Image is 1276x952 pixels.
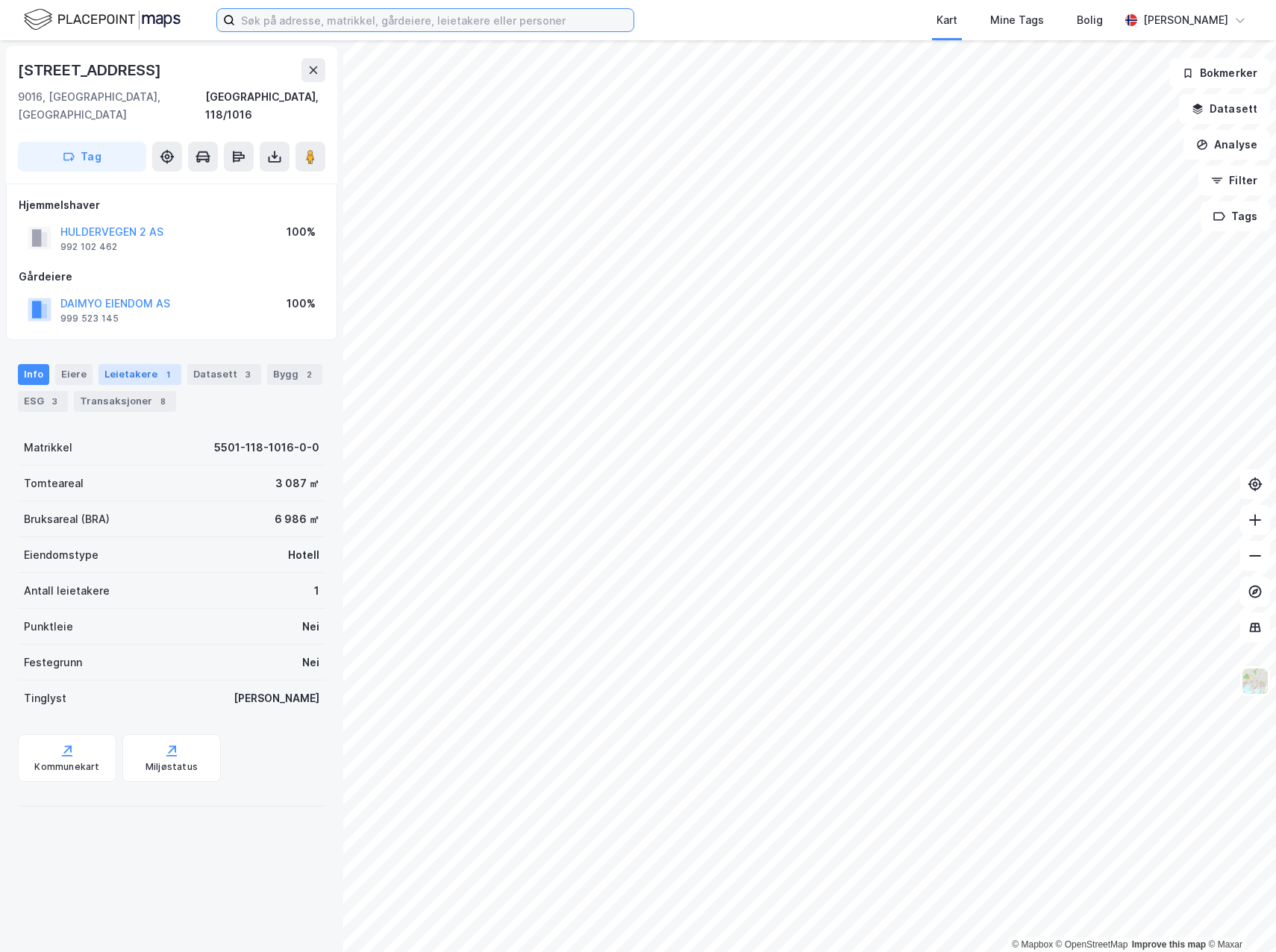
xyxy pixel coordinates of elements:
[1198,166,1270,195] button: Filter
[98,364,181,385] div: Leietakere
[287,295,316,313] div: 100%
[275,510,319,528] div: 6 986 ㎡
[287,223,316,241] div: 100%
[235,9,634,31] input: Søk på adresse, matrikkel, gårdeiere, leietakere eller personer
[18,364,49,385] div: Info
[146,761,198,773] div: Miljøstatus
[205,88,325,124] div: [GEOGRAPHIC_DATA], 118/1016
[24,475,84,492] div: Tomteareal
[1201,880,1276,952] div: Kontrollprogram for chat
[24,510,110,528] div: Bruksareal (BRA)
[60,313,119,325] div: 999 523 145
[18,142,146,172] button: Tag
[1056,939,1128,950] a: OpenStreetMap
[24,618,73,636] div: Punktleie
[1169,58,1270,88] button: Bokmerker
[24,654,82,671] div: Festegrunn
[302,618,319,636] div: Nei
[47,394,62,409] div: 3
[24,439,72,457] div: Matrikkel
[24,689,66,707] div: Tinglyst
[74,391,176,412] div: Transaksjoner
[18,88,205,124] div: 9016, [GEOGRAPHIC_DATA], [GEOGRAPHIC_DATA]
[34,761,99,773] div: Kommunekart
[160,367,175,382] div: 1
[19,268,325,286] div: Gårdeiere
[19,196,325,214] div: Hjemmelshaver
[18,391,68,412] div: ESG
[1183,130,1270,160] button: Analyse
[55,364,93,385] div: Eiere
[234,689,319,707] div: [PERSON_NAME]
[214,439,319,457] div: 5501-118-1016-0-0
[314,582,319,600] div: 1
[24,546,98,564] div: Eiendomstype
[24,7,181,33] img: logo.f888ab2527a4732fd821a326f86c7f29.svg
[936,11,957,29] div: Kart
[155,394,170,409] div: 8
[1179,94,1270,124] button: Datasett
[1132,939,1206,950] a: Improve this map
[1241,667,1269,695] img: Z
[18,58,164,82] div: [STREET_ADDRESS]
[187,364,261,385] div: Datasett
[24,582,110,600] div: Antall leietakere
[240,367,255,382] div: 3
[1077,11,1103,29] div: Bolig
[288,546,319,564] div: Hotell
[301,367,316,382] div: 2
[275,475,319,492] div: 3 087 ㎡
[60,241,117,253] div: 992 102 462
[1201,880,1276,952] iframe: Chat Widget
[990,11,1044,29] div: Mine Tags
[1143,11,1228,29] div: [PERSON_NAME]
[1012,939,1053,950] a: Mapbox
[302,654,319,671] div: Nei
[267,364,322,385] div: Bygg
[1201,201,1270,231] button: Tags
